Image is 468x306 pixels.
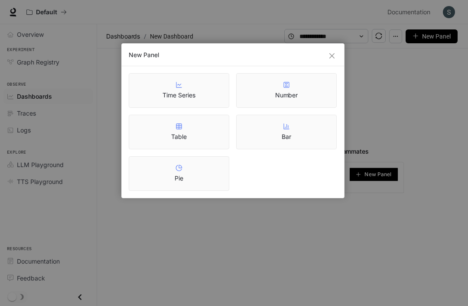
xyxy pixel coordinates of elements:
span: Logs [17,126,31,135]
button: New Panel [406,29,458,43]
a: Graph Registry [3,55,93,70]
article: Table [171,132,187,141]
span: LLM Playground [17,160,64,169]
span: close [328,52,335,59]
button: Close [327,51,337,61]
span: Feedback [17,274,45,283]
span: Traces [17,109,36,118]
span: Documentation [17,257,60,266]
a: Documentation [3,254,93,269]
span: New Panel [364,172,391,177]
span: sync [375,32,382,39]
a: Traces [3,106,93,121]
a: Logs [3,122,93,138]
img: User avatar [443,6,455,18]
a: Documentation [384,3,437,21]
span: Dashboards [17,92,52,101]
article: Bar [282,132,291,141]
article: Time Series [162,91,195,100]
div: New Panel [129,51,337,59]
span: Documentation [387,7,430,18]
a: TTS Playground [3,174,93,189]
a: LLM Playground [3,157,93,172]
button: New Panel [349,167,398,181]
button: Close drawer [70,288,90,306]
button: User avatar [440,3,458,21]
span: TTS Playground [17,177,63,186]
span: Dark mode toggle [8,292,16,301]
article: New Dashboard [148,28,195,45]
span: plus [413,33,419,39]
article: Number [275,91,298,100]
span: Graph Registry [17,58,59,67]
span: Overview [17,30,44,39]
span: / [144,32,146,41]
span: plus [356,172,361,177]
button: All workspaces [23,3,71,21]
span: Dashboards [106,31,140,42]
span: New Panel [422,32,451,41]
a: Overview [3,27,93,42]
a: Feedback [3,271,93,286]
p: Default [36,9,57,16]
a: Dashboards [3,89,93,104]
article: Pie [175,174,183,183]
button: Dashboards [104,31,142,42]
